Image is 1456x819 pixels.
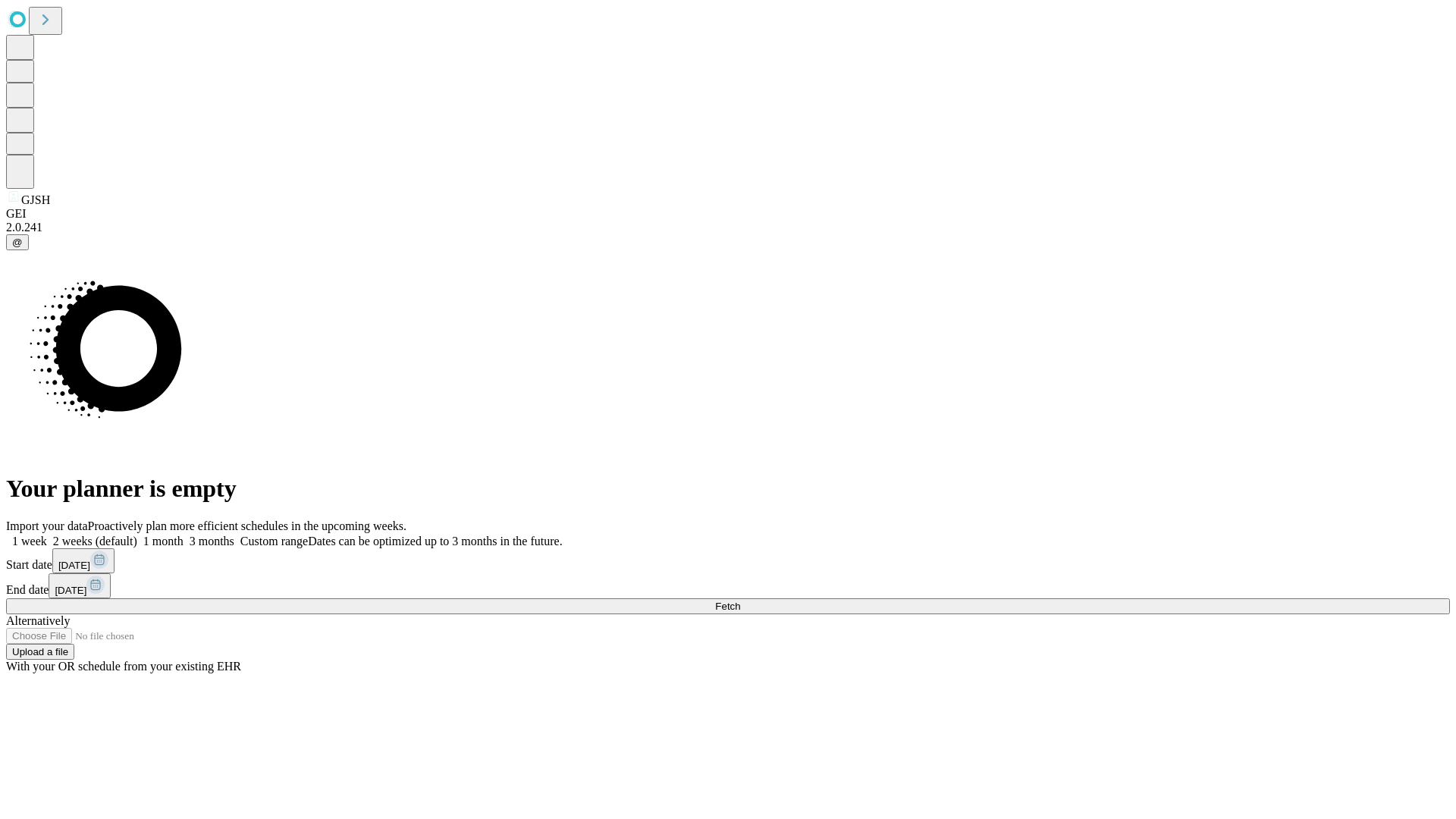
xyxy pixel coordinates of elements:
span: 1 month [143,535,184,548]
div: Start date [6,548,1450,573]
span: 3 months [190,535,234,548]
span: @ [12,237,23,248]
button: [DATE] [52,548,115,573]
span: Alternatively [6,614,70,627]
span: GJSH [21,193,50,206]
button: Upload a file [6,644,74,660]
button: @ [6,234,29,250]
span: [DATE] [58,560,90,571]
span: With your OR schedule from your existing EHR [6,660,241,673]
div: GEI [6,207,1450,221]
button: Fetch [6,598,1450,614]
span: 2 weeks (default) [53,535,137,548]
span: Custom range [240,535,308,548]
span: 1 week [12,535,47,548]
button: [DATE] [49,573,111,598]
h1: Your planner is empty [6,475,1450,503]
span: Dates can be optimized up to 3 months in the future. [308,535,562,548]
span: [DATE] [55,585,86,596]
span: Fetch [715,601,740,612]
div: End date [6,573,1450,598]
span: Proactively plan more efficient schedules in the upcoming weeks. [88,519,406,532]
span: Import your data [6,519,88,532]
div: 2.0.241 [6,221,1450,234]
